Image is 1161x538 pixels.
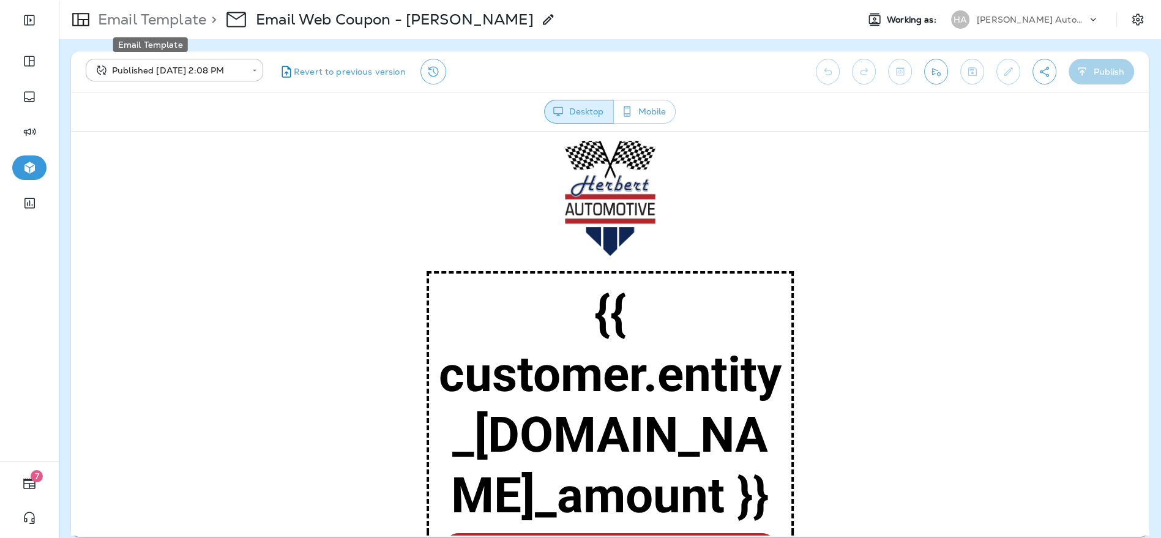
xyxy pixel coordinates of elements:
[12,471,47,496] button: 7
[1032,59,1056,84] button: Create a Shareable Preview Link
[977,15,1087,24] p: [PERSON_NAME] Automotive ([PERSON_NAME])
[493,9,585,124] img: Herbert Automotive
[294,66,406,78] span: Revert to previous version
[113,37,188,52] div: Email Template
[273,59,411,84] button: Revert to previous version
[206,10,217,29] p: >
[951,10,969,29] div: HA
[368,154,711,393] span: {{ customer.entity_[DOMAIN_NAME]_amount }}
[93,10,206,29] p: Email Template
[887,15,939,25] span: Working as:
[544,100,614,124] button: Desktop
[370,402,708,507] a: Code: {{ customer.entity_[DOMAIN_NAME]_promo_code }}
[1127,9,1149,31] button: Settings
[256,10,533,29] div: Email Web Coupon - Herbert
[31,470,43,482] span: 7
[256,10,533,29] p: Email Web Coupon - [PERSON_NAME]
[420,59,446,84] button: View Changelog
[924,59,948,84] button: Send test email
[613,100,676,124] button: Mobile
[94,64,244,77] div: Published [DATE] 2:08 PM
[12,8,47,32] button: Expand Sidebar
